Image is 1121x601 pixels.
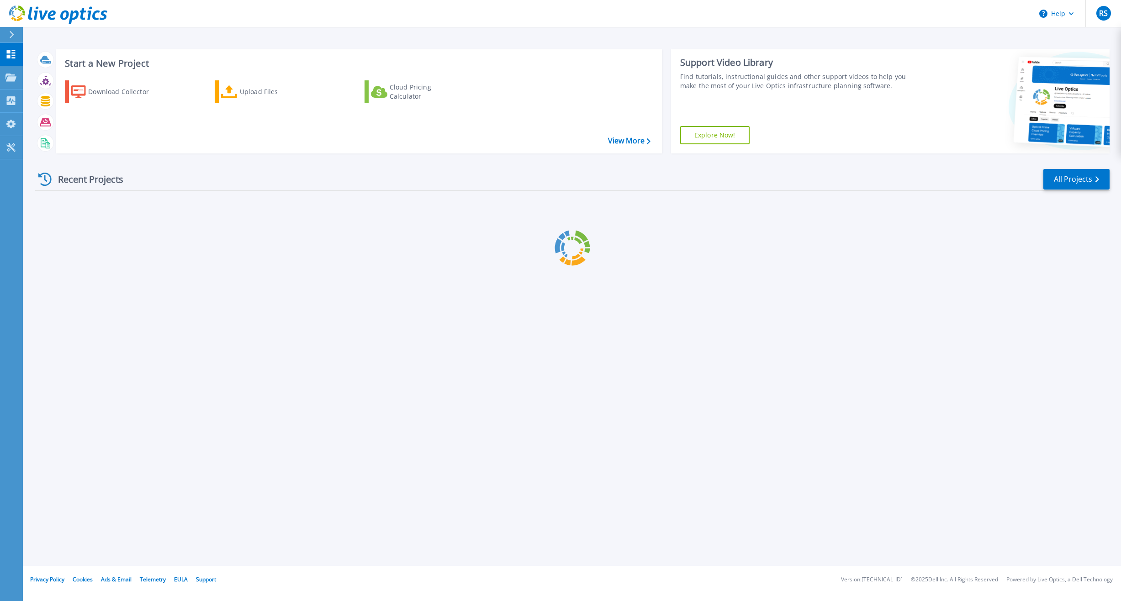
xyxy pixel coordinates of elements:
a: Cookies [73,575,93,583]
a: EULA [174,575,188,583]
div: Recent Projects [35,168,136,190]
a: Download Collector [65,80,167,103]
div: Support Video Library [680,57,906,69]
li: Powered by Live Optics, a Dell Technology [1006,577,1113,583]
span: RS [1099,10,1108,17]
a: Explore Now! [680,126,750,144]
a: Cloud Pricing Calculator [365,80,466,103]
h3: Start a New Project [65,58,650,69]
li: Version: [TECHNICAL_ID] [841,577,903,583]
a: Upload Files [215,80,317,103]
a: Privacy Policy [30,575,64,583]
li: © 2025 Dell Inc. All Rights Reserved [911,577,998,583]
div: Upload Files [240,83,313,101]
div: Download Collector [88,83,161,101]
a: Support [196,575,216,583]
a: View More [608,137,650,145]
a: Telemetry [140,575,166,583]
div: Cloud Pricing Calculator [390,83,463,101]
div: Find tutorials, instructional guides and other support videos to help you make the most of your L... [680,72,906,90]
a: All Projects [1043,169,1110,190]
a: Ads & Email [101,575,132,583]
